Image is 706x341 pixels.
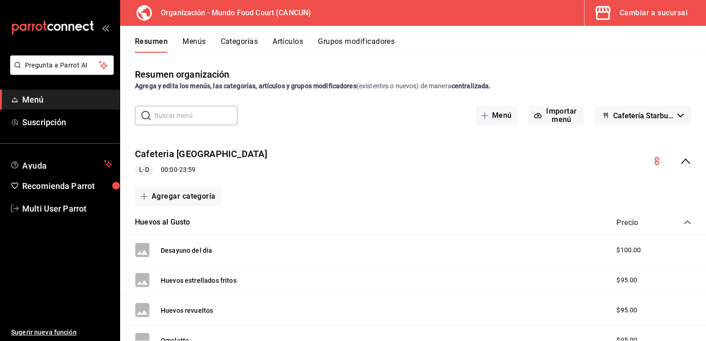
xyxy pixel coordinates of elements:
div: Precio [607,218,666,227]
span: Menú [22,93,112,106]
h3: Organización - Mundo Food Court (CANCUN) [153,7,311,18]
div: collapse-menu-row [120,140,706,183]
button: Desayuno del día [161,246,212,255]
span: Cafetería Starbucks (Borrador) [613,111,674,120]
button: open_drawer_menu [102,24,109,31]
button: Categorías [221,37,258,53]
button: Cafetería Starbucks (Borrador) [595,106,691,125]
span: Pregunta a Parrot AI [25,61,99,70]
span: Recomienda Parrot [22,180,112,192]
button: Artículos [273,37,303,53]
span: Sugerir nueva función [11,328,112,337]
button: Menú [475,106,517,125]
div: Resumen organización [135,67,230,81]
div: navigation tabs [135,37,706,53]
button: Resumen [135,37,168,53]
button: Pregunta a Parrot AI [10,55,114,75]
a: Pregunta a Parrot AI [6,67,114,77]
span: L-D [135,165,152,175]
button: Menús [183,37,206,53]
button: Huevos al Gusto [135,217,190,228]
span: Suscripción [22,116,112,128]
span: Multi User Parrot [22,202,112,215]
span: $100.00 [616,245,641,255]
div: 00:00 - 23:59 [135,164,267,176]
strong: Agrega y edita los menús, las categorías, artículos y grupos modificadores [135,82,357,90]
span: Ayuda [22,158,100,170]
input: Buscar menú [154,106,237,125]
strong: centralizada. [451,82,491,90]
button: Cafeteria [GEOGRAPHIC_DATA] [135,147,267,161]
button: Huevos estrellados fritos [161,276,237,285]
button: Grupos modificadores [318,37,395,53]
div: (existentes o nuevos) de manera [135,81,691,91]
span: $95.00 [616,275,637,285]
button: Agregar categoría [135,187,221,206]
span: $95.00 [616,305,637,315]
button: collapse-category-row [684,219,691,226]
button: Importar menú [529,106,584,125]
button: Huevos revueltos [161,306,213,315]
div: Cambiar a sucursal [620,6,688,19]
